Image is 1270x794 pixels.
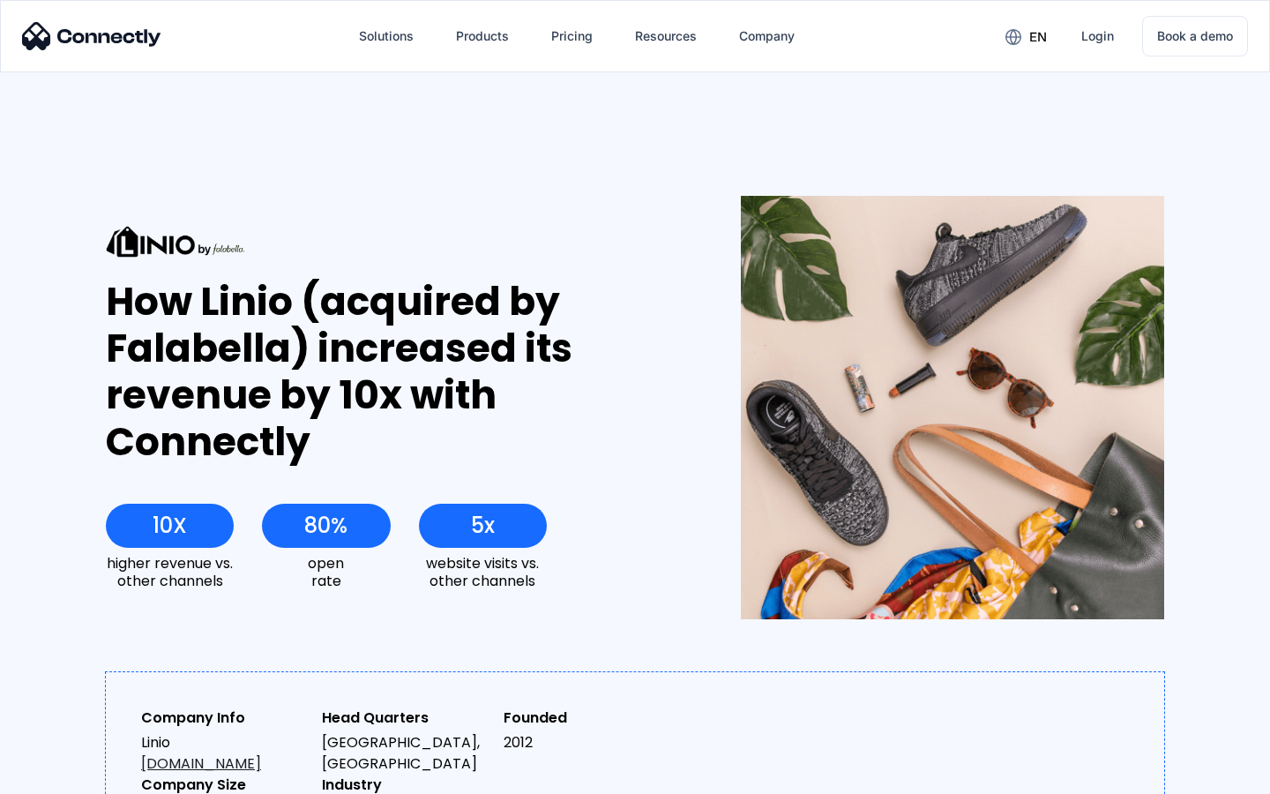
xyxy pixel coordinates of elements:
div: Resources [635,24,697,49]
div: Company Info [141,708,308,729]
aside: Language selected: English [18,763,106,788]
div: Company [739,24,795,49]
img: Connectly Logo [22,22,161,50]
div: 80% [304,513,347,538]
div: Pricing [551,24,593,49]
div: 2012 [504,732,670,753]
div: Login [1081,24,1114,49]
ul: Language list [35,763,106,788]
div: website visits vs. other channels [419,555,547,588]
div: Founded [504,708,670,729]
div: How Linio (acquired by Falabella) increased its revenue by 10x with Connectly [106,279,676,465]
a: Book a demo [1142,16,1248,56]
div: Head Quarters [322,708,489,729]
div: higher revenue vs. other channels [106,555,234,588]
a: [DOMAIN_NAME] [141,753,261,774]
a: Pricing [537,15,607,57]
div: 5x [471,513,495,538]
div: Products [456,24,509,49]
div: en [1029,25,1047,49]
a: Login [1067,15,1128,57]
div: 10X [153,513,187,538]
div: [GEOGRAPHIC_DATA], [GEOGRAPHIC_DATA] [322,732,489,775]
div: Solutions [359,24,414,49]
div: Linio [141,732,308,775]
div: open rate [262,555,390,588]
